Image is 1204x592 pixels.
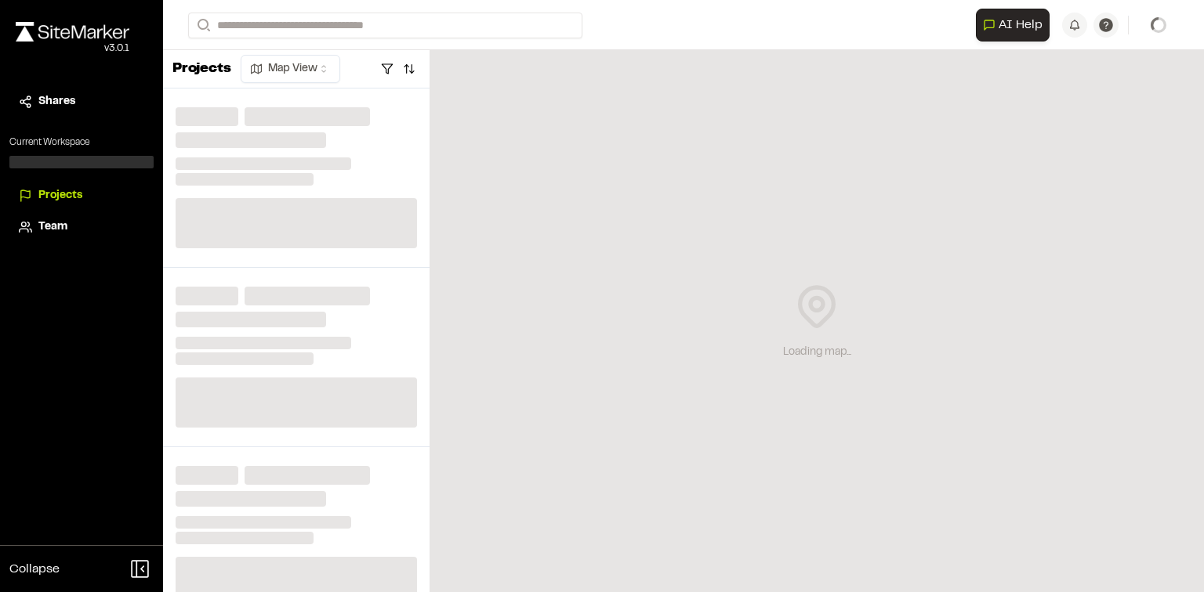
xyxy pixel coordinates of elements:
[9,560,60,579] span: Collapse
[19,218,144,236] a: Team
[16,42,129,56] div: Oh geez...please don't...
[976,9,1056,42] div: Open AI Assistant
[38,187,82,204] span: Projects
[783,344,851,361] div: Loading map...
[188,13,216,38] button: Search
[38,218,67,236] span: Team
[999,16,1043,34] span: AI Help
[16,22,129,42] img: rebrand.png
[976,9,1050,42] button: Open AI Assistant
[9,135,154,150] p: Current Workspace
[38,93,75,110] span: Shares
[19,93,144,110] a: Shares
[172,59,231,80] p: Projects
[19,187,144,204] a: Projects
